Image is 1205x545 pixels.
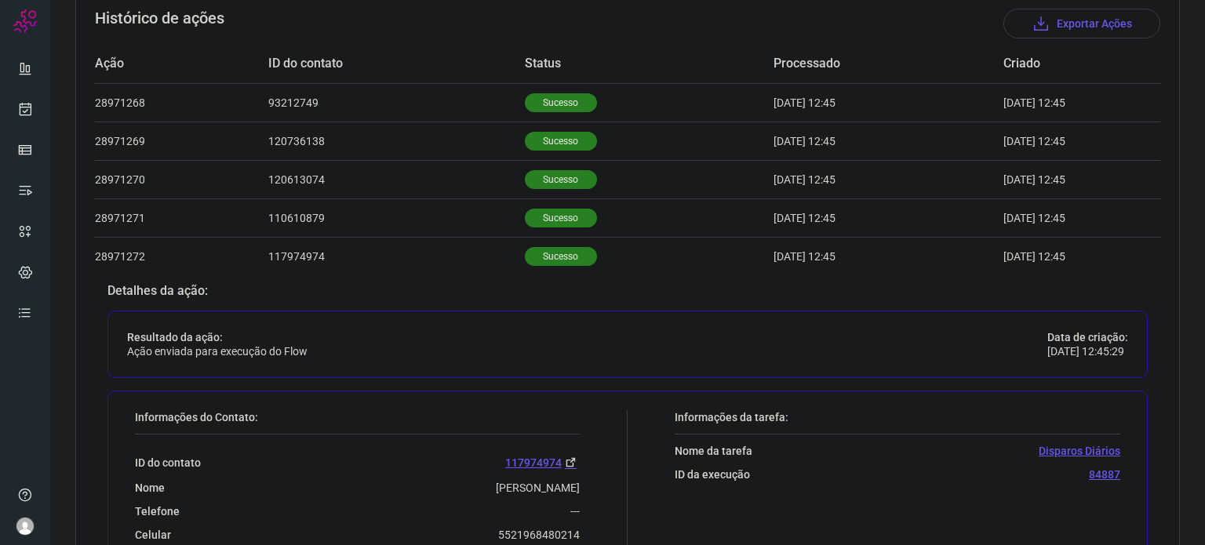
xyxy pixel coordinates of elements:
[1089,467,1120,481] p: 84887
[135,410,580,424] p: Informações do Contato:
[774,160,1003,198] td: [DATE] 12:45
[1003,9,1160,38] button: Exportar Ações
[675,410,1120,424] p: Informações da tarefa:
[268,45,525,83] td: ID do contato
[675,444,752,458] p: Nome da tarefa
[774,198,1003,237] td: [DATE] 12:45
[675,467,750,481] p: ID da execução
[95,83,268,122] td: 28971268
[268,83,525,122] td: 93212749
[525,247,597,266] p: Sucesso
[1003,237,1113,275] td: [DATE] 12:45
[1003,122,1113,160] td: [DATE] 12:45
[268,198,525,237] td: 110610879
[525,93,597,112] p: Sucesso
[13,9,37,33] img: Logo
[95,9,224,38] h3: Histórico de ações
[268,237,525,275] td: 117974974
[525,132,597,151] p: Sucesso
[1003,160,1113,198] td: [DATE] 12:45
[525,170,597,189] p: Sucesso
[774,83,1003,122] td: [DATE] 12:45
[135,456,201,470] p: ID do contato
[525,209,597,227] p: Sucesso
[774,122,1003,160] td: [DATE] 12:45
[16,517,35,536] img: avatar-user-boy.jpg
[135,504,180,518] p: Telefone
[95,198,268,237] td: 28971271
[498,528,580,542] p: 5521968480214
[107,284,1148,298] p: Detalhes da ação:
[1047,330,1128,344] p: Data de criação:
[496,481,580,495] p: [PERSON_NAME]
[1003,45,1113,83] td: Criado
[1003,83,1113,122] td: [DATE] 12:45
[774,45,1003,83] td: Processado
[570,504,580,518] p: ---
[95,122,268,160] td: 28971269
[525,45,774,83] td: Status
[268,122,525,160] td: 120736138
[268,160,525,198] td: 120613074
[95,160,268,198] td: 28971270
[95,237,268,275] td: 28971272
[1039,444,1120,458] p: Disparos Diários
[1003,198,1113,237] td: [DATE] 12:45
[127,330,308,344] p: Resultado da ação:
[95,45,268,83] td: Ação
[135,528,171,542] p: Celular
[774,237,1003,275] td: [DATE] 12:45
[1047,344,1128,358] p: [DATE] 12:45:29
[127,344,308,358] p: Ação enviada para execução do Flow
[135,481,165,495] p: Nome
[505,453,580,471] a: 117974974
